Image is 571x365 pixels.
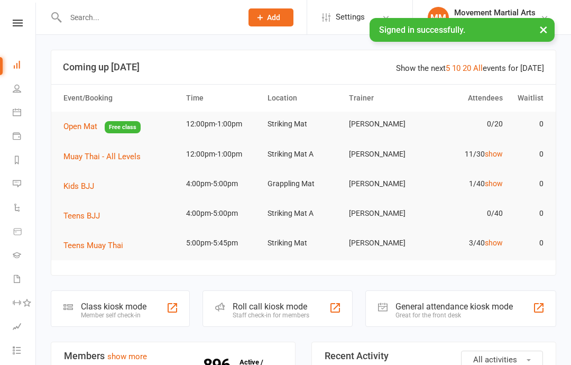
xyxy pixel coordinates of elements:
[63,122,97,131] span: Open Mat
[508,171,548,196] td: 0
[485,150,503,158] a: show
[13,54,36,78] a: Dashboard
[63,150,148,163] button: Muay Thai - All Levels
[181,201,263,226] td: 4:00pm-5:00pm
[248,8,293,26] button: Add
[426,201,507,226] td: 0/40
[13,102,36,125] a: Calendar
[473,355,517,364] span: All activities
[107,352,147,361] a: show more
[13,78,36,102] a: People
[63,120,141,133] button: Open MatFree class
[325,351,543,361] h3: Recent Activity
[344,171,426,196] td: [PERSON_NAME]
[395,312,513,319] div: Great for the front desk
[13,149,36,173] a: Reports
[508,231,548,255] td: 0
[263,201,344,226] td: Striking Mat A
[13,316,36,340] a: Assessments
[233,312,309,319] div: Staff check-in for members
[63,241,123,250] span: Teens Muay Thai
[396,62,544,75] div: Show the next events for [DATE]
[344,231,426,255] td: [PERSON_NAME]
[395,302,513,312] div: General attendance kiosk mode
[181,85,263,112] th: Time
[181,112,263,136] td: 12:00pm-1:00pm
[81,302,146,312] div: Class kiosk mode
[454,8,536,17] div: Movement Martial Arts
[64,351,282,361] h3: Members
[336,5,365,29] span: Settings
[428,7,449,28] div: MM
[267,13,280,22] span: Add
[13,125,36,149] a: Payments
[263,231,344,255] td: Striking Mat
[344,201,426,226] td: [PERSON_NAME]
[454,17,536,27] div: Movement Martial arts
[63,180,102,193] button: Kids BJJ
[181,171,263,196] td: 4:00pm-5:00pm
[485,179,503,188] a: show
[508,112,548,136] td: 0
[181,231,263,255] td: 5:00pm-5:45pm
[426,85,507,112] th: Attendees
[63,152,141,161] span: Muay Thai - All Levels
[63,62,544,72] h3: Coming up [DATE]
[485,239,503,247] a: show
[63,209,107,222] button: Teens BJJ
[181,142,263,167] td: 12:00pm-1:00pm
[105,121,141,133] span: Free class
[426,171,507,196] td: 1/40
[534,18,553,41] button: ×
[13,221,36,244] a: Product Sales
[63,239,131,252] button: Teens Muay Thai
[344,85,426,112] th: Trainer
[59,85,181,112] th: Event/Booking
[508,142,548,167] td: 0
[233,302,309,312] div: Roll call kiosk mode
[263,142,344,167] td: Striking Mat A
[263,112,344,136] td: Striking Mat
[379,25,465,35] span: Signed in successfully.
[463,63,471,73] a: 20
[508,201,548,226] td: 0
[344,112,426,136] td: [PERSON_NAME]
[446,63,450,73] a: 5
[473,63,483,73] a: All
[452,63,461,73] a: 10
[263,171,344,196] td: Grappling Mat
[63,211,100,221] span: Teens BJJ
[63,181,94,191] span: Kids BJJ
[508,85,548,112] th: Waitlist
[426,112,507,136] td: 0/20
[81,312,146,319] div: Member self check-in
[426,231,507,255] td: 3/40
[426,142,507,167] td: 11/30
[62,10,235,25] input: Search...
[263,85,344,112] th: Location
[344,142,426,167] td: [PERSON_NAME]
